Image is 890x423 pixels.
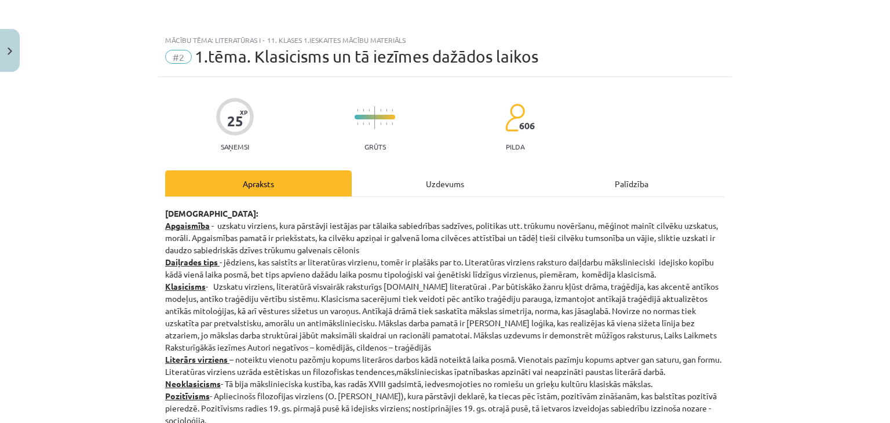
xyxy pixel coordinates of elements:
p: Saņemsi [216,143,254,151]
div: Palīdzība [538,170,725,196]
strong: Neoklasicisms [165,378,221,389]
p: Grūts [364,143,386,151]
img: icon-short-line-57e1e144782c952c97e751825c79c345078a6d821885a25fce030b3d8c18986b.svg [363,109,364,112]
u: Apgaismība [165,220,210,231]
span: 1.tēma. Klasicisms un tā iezīmes dažādos laikos [195,47,538,66]
img: icon-short-line-57e1e144782c952c97e751825c79c345078a6d821885a25fce030b3d8c18986b.svg [392,122,393,125]
img: students-c634bb4e5e11cddfef0936a35e636f08e4e9abd3cc4e673bd6f9a4125e45ecb1.svg [505,103,525,132]
img: icon-short-line-57e1e144782c952c97e751825c79c345078a6d821885a25fce030b3d8c18986b.svg [363,122,364,125]
div: Apraksts [165,170,352,196]
img: icon-short-line-57e1e144782c952c97e751825c79c345078a6d821885a25fce030b3d8c18986b.svg [386,122,387,125]
img: icon-short-line-57e1e144782c952c97e751825c79c345078a6d821885a25fce030b3d8c18986b.svg [369,122,370,125]
img: icon-short-line-57e1e144782c952c97e751825c79c345078a6d821885a25fce030b3d8c18986b.svg [386,109,387,112]
strong: [DEMOGRAPHIC_DATA]: [165,208,258,218]
img: icon-close-lesson-0947bae3869378f0d4975bcd49f059093ad1ed9edebbc8119c70593378902aed.svg [8,48,12,55]
img: icon-short-line-57e1e144782c952c97e751825c79c345078a6d821885a25fce030b3d8c18986b.svg [357,122,358,125]
span: #2 [165,50,192,64]
div: Mācību tēma: Literatūras i - 11. klases 1.ieskaites mācību materiāls [165,36,725,44]
img: icon-short-line-57e1e144782c952c97e751825c79c345078a6d821885a25fce030b3d8c18986b.svg [380,109,381,112]
img: icon-long-line-d9ea69661e0d244f92f715978eff75569469978d946b2353a9bb055b3ed8787d.svg [374,106,375,129]
strong: Daiļrades tips [165,257,218,267]
span: 606 [519,121,535,131]
div: Uzdevums [352,170,538,196]
img: icon-short-line-57e1e144782c952c97e751825c79c345078a6d821885a25fce030b3d8c18986b.svg [392,109,393,112]
img: icon-short-line-57e1e144782c952c97e751825c79c345078a6d821885a25fce030b3d8c18986b.svg [357,109,358,112]
img: icon-short-line-57e1e144782c952c97e751825c79c345078a6d821885a25fce030b3d8c18986b.svg [369,109,370,112]
strong: Pozitīvisms [165,391,210,401]
span: XP [240,109,247,115]
strong: Literārs virziens [165,354,228,364]
img: icon-short-line-57e1e144782c952c97e751825c79c345078a6d821885a25fce030b3d8c18986b.svg [380,122,381,125]
p: pilda [506,143,524,151]
div: 25 [227,113,243,129]
strong: Klasicisms [165,281,206,291]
